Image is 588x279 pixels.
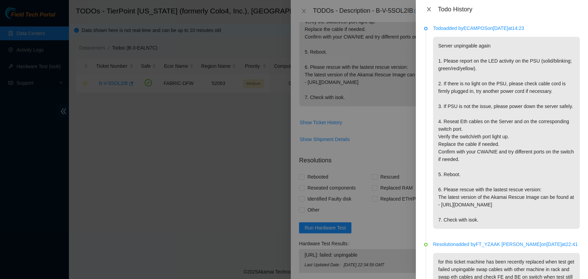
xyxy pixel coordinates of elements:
p: Server unpingable again 1. Please report on the LED activity on the PSU (solid/blinking; green/re... [433,37,580,229]
span: close [426,7,432,12]
p: Todo added by ECAMPOS on [DATE] at 14:23 [433,24,580,32]
button: Close [424,6,434,13]
p: Resolution added by FT_YZAAK [PERSON_NAME] on [DATE] at 22:41 [433,240,580,248]
div: Todo History [438,6,580,13]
